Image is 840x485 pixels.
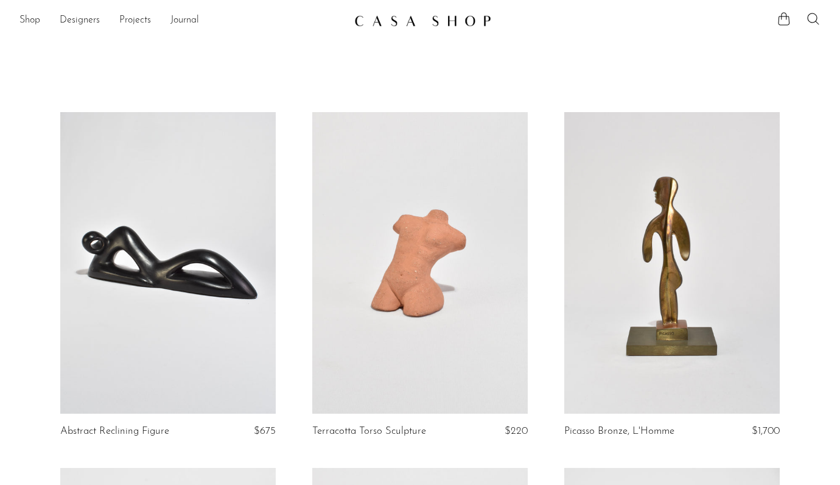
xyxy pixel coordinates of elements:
[19,13,40,29] a: Shop
[60,426,169,437] a: Abstract Reclining Figure
[119,13,151,29] a: Projects
[752,426,780,436] span: $1,700
[60,13,100,29] a: Designers
[170,13,199,29] a: Journal
[19,10,345,31] nav: Desktop navigation
[19,10,345,31] ul: NEW HEADER MENU
[564,426,674,437] a: Picasso Bronze, L'Homme
[254,426,276,436] span: $675
[505,426,528,436] span: $220
[312,426,426,437] a: Terracotta Torso Sculpture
